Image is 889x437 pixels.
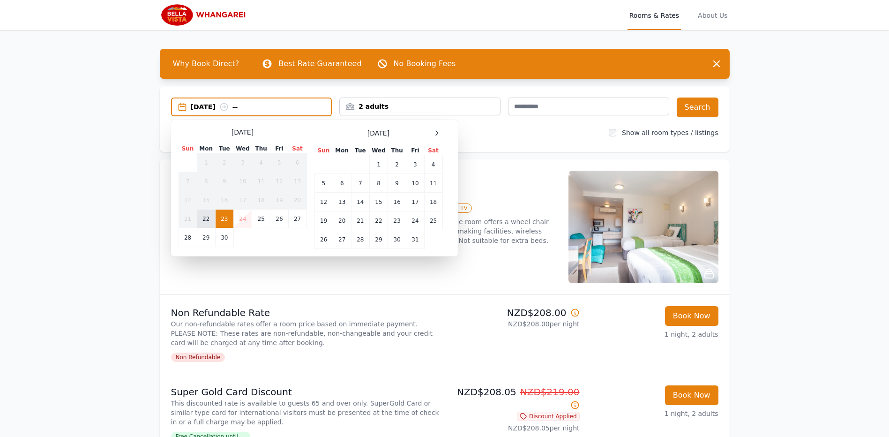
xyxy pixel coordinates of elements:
[252,153,270,172] td: 4
[179,210,197,228] td: 21
[233,153,252,172] td: 3
[165,54,247,73] span: Why Book Direct?
[233,172,252,191] td: 10
[340,102,500,111] div: 2 adults
[278,58,361,69] p: Best Rate Guaranteed
[252,191,270,210] td: 18
[197,153,215,172] td: 1
[369,211,388,230] td: 22
[369,155,388,174] td: 1
[388,155,406,174] td: 2
[351,146,369,155] th: Tue
[424,146,442,155] th: Sat
[444,203,472,213] span: SKY TV
[351,211,369,230] td: 21
[369,193,388,211] td: 15
[351,193,369,211] td: 14
[448,306,580,319] p: NZD$208.00
[288,153,306,172] td: 6
[677,98,718,117] button: Search
[406,193,424,211] td: 17
[252,172,270,191] td: 11
[171,399,441,427] p: This discounted rate is available to guests 65 and over only. SuperGold Card or similar type card...
[333,193,351,211] td: 13
[406,230,424,249] td: 31
[520,386,580,398] span: NZD$219.00
[171,306,441,319] p: Non Refundable Rate
[333,174,351,193] td: 6
[388,230,406,249] td: 30
[388,193,406,211] td: 16
[314,211,333,230] td: 19
[215,191,233,210] td: 16
[351,174,369,193] td: 7
[232,128,254,137] span: [DATE]
[369,174,388,193] td: 8
[179,172,197,191] td: 7
[288,191,306,210] td: 20
[270,191,288,210] td: 19
[215,144,233,153] th: Tue
[448,385,580,412] p: NZD$208.05
[215,172,233,191] td: 9
[517,412,580,421] span: Discount Applied
[406,174,424,193] td: 10
[424,211,442,230] td: 25
[215,210,233,228] td: 23
[424,174,442,193] td: 11
[197,210,215,228] td: 22
[191,102,331,112] div: [DATE] --
[333,211,351,230] td: 20
[424,193,442,211] td: 18
[179,191,197,210] td: 14
[288,172,306,191] td: 13
[215,228,233,247] td: 30
[171,385,441,399] p: Super Gold Card Discount
[179,228,197,247] td: 28
[288,144,306,153] th: Sat
[665,385,718,405] button: Book Now
[351,230,369,249] td: 28
[333,230,351,249] td: 27
[160,4,250,26] img: Bella Vista Whangarei
[369,146,388,155] th: Wed
[314,146,333,155] th: Sun
[197,144,215,153] th: Mon
[394,58,456,69] p: No Booking Fees
[587,409,718,418] p: 1 night, 2 adults
[406,155,424,174] td: 3
[388,211,406,230] td: 23
[369,230,388,249] td: 29
[406,211,424,230] td: 24
[622,129,718,136] label: Show all room types / listings
[171,319,441,347] p: Our non-refundable rates offer a room price based on immediate payment. PLEASE NOTE: These rates ...
[171,353,225,362] span: Non Refundable
[406,146,424,155] th: Fri
[314,230,333,249] td: 26
[388,146,406,155] th: Thu
[270,172,288,191] td: 12
[333,146,351,155] th: Mon
[197,172,215,191] td: 8
[314,193,333,211] td: 12
[197,228,215,247] td: 29
[388,174,406,193] td: 9
[587,330,718,339] p: 1 night, 2 adults
[270,153,288,172] td: 5
[314,174,333,193] td: 5
[270,144,288,153] th: Fri
[270,210,288,228] td: 26
[448,319,580,329] p: NZD$208.00 per night
[367,128,389,138] span: [DATE]
[288,210,306,228] td: 27
[233,210,252,228] td: 24
[179,144,197,153] th: Sun
[215,153,233,172] td: 2
[665,306,718,326] button: Book Now
[233,191,252,210] td: 17
[252,210,270,228] td: 25
[424,155,442,174] td: 4
[448,423,580,433] p: NZD$208.05 per night
[233,144,252,153] th: Wed
[197,191,215,210] td: 15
